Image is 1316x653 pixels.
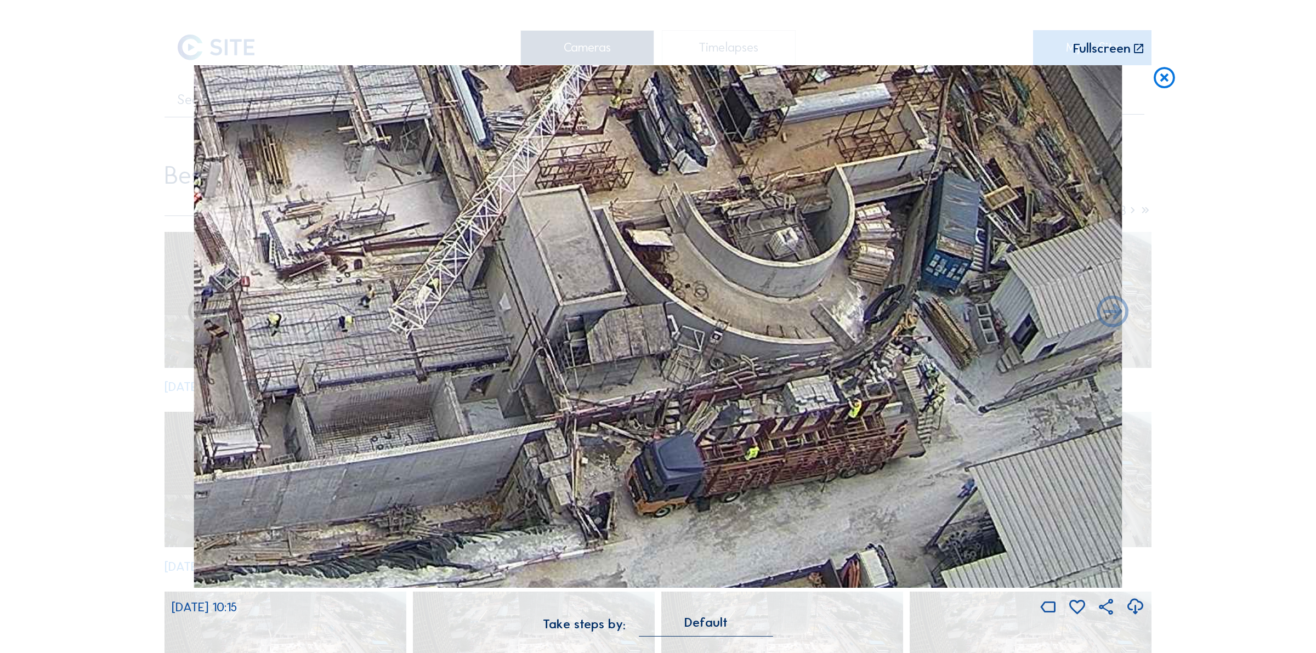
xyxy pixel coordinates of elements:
div: Default [684,617,728,627]
span: [DATE] 10:15 [172,599,237,615]
div: Default [639,617,773,636]
div: Fullscreen [1073,42,1131,55]
i: Back [1093,294,1132,332]
img: Image [194,65,1122,588]
div: Take steps by: [543,618,626,631]
i: Forward [185,294,223,332]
